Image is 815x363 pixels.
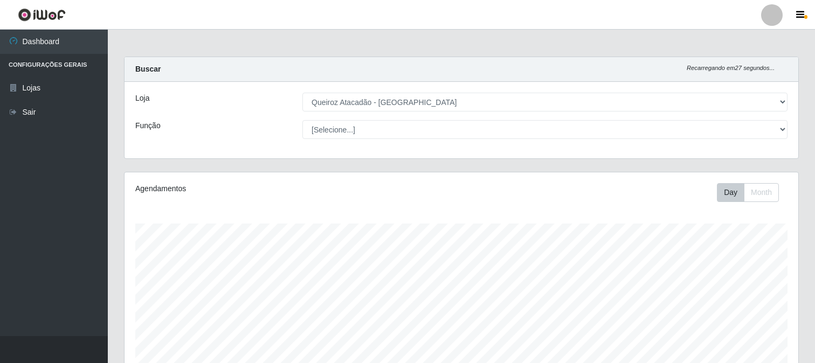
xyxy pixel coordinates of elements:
div: First group [717,183,779,202]
i: Recarregando em 27 segundos... [687,65,775,71]
strong: Buscar [135,65,161,73]
label: Função [135,120,161,131]
label: Loja [135,93,149,104]
img: CoreUI Logo [18,8,66,22]
button: Month [744,183,779,202]
button: Day [717,183,744,202]
div: Agendamentos [135,183,398,194]
div: Toolbar with button groups [717,183,788,202]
